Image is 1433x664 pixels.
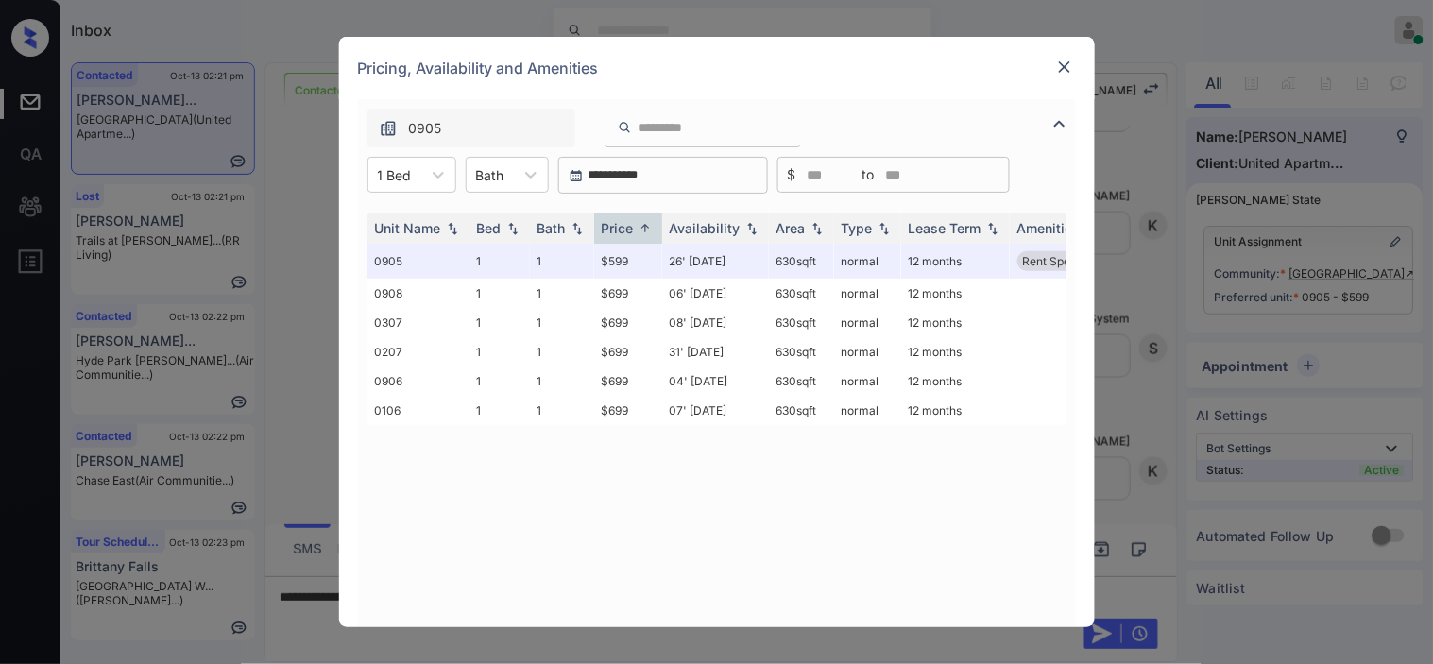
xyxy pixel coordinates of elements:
[469,396,530,425] td: 1
[537,220,566,236] div: Bath
[530,396,594,425] td: 1
[769,337,834,366] td: 630 sqft
[901,396,1010,425] td: 12 months
[662,366,769,396] td: 04' [DATE]
[367,366,469,396] td: 0906
[834,337,901,366] td: normal
[568,222,587,235] img: sorting
[469,279,530,308] td: 1
[901,308,1010,337] td: 12 months
[503,222,522,235] img: sorting
[1023,254,1098,268] span: Rent Special 1
[379,119,398,138] img: icon-zuma
[1055,58,1074,77] img: close
[769,244,834,279] td: 630 sqft
[901,244,1010,279] td: 12 months
[875,222,894,235] img: sorting
[788,164,796,185] span: $
[834,244,901,279] td: normal
[636,221,655,235] img: sorting
[769,279,834,308] td: 630 sqft
[901,366,1010,396] td: 12 months
[862,164,875,185] span: to
[662,337,769,366] td: 31' [DATE]
[808,222,827,235] img: sorting
[477,220,502,236] div: Bed
[909,220,981,236] div: Lease Term
[662,244,769,279] td: 26' [DATE]
[742,222,761,235] img: sorting
[339,37,1095,99] div: Pricing, Availability and Amenities
[662,396,769,425] td: 07' [DATE]
[367,244,469,279] td: 0905
[367,279,469,308] td: 0908
[769,308,834,337] td: 630 sqft
[901,337,1010,366] td: 12 months
[409,118,442,139] span: 0905
[443,222,462,235] img: sorting
[530,244,594,279] td: 1
[530,337,594,366] td: 1
[776,220,806,236] div: Area
[1049,112,1071,135] img: icon-zuma
[594,244,662,279] td: $599
[367,308,469,337] td: 0307
[618,119,632,136] img: icon-zuma
[983,222,1002,235] img: sorting
[375,220,441,236] div: Unit Name
[834,396,901,425] td: normal
[842,220,873,236] div: Type
[602,220,634,236] div: Price
[530,279,594,308] td: 1
[594,279,662,308] td: $699
[469,308,530,337] td: 1
[367,337,469,366] td: 0207
[1017,220,1081,236] div: Amenities
[594,366,662,396] td: $699
[834,279,901,308] td: normal
[662,308,769,337] td: 08' [DATE]
[834,366,901,396] td: normal
[594,396,662,425] td: $699
[662,279,769,308] td: 06' [DATE]
[769,366,834,396] td: 630 sqft
[469,366,530,396] td: 1
[594,337,662,366] td: $699
[530,308,594,337] td: 1
[367,396,469,425] td: 0106
[530,366,594,396] td: 1
[769,396,834,425] td: 630 sqft
[834,308,901,337] td: normal
[469,244,530,279] td: 1
[670,220,741,236] div: Availability
[594,308,662,337] td: $699
[901,279,1010,308] td: 12 months
[469,337,530,366] td: 1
